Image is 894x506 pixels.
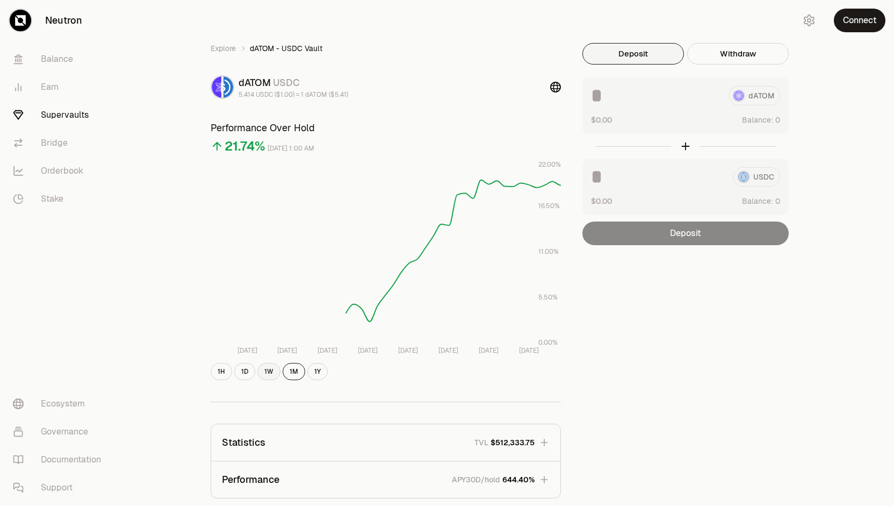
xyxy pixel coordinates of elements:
[4,418,116,446] a: Governance
[4,446,116,474] a: Documentation
[211,43,561,54] nav: breadcrumb
[237,346,257,355] tspan: [DATE]
[4,157,116,185] a: Orderbook
[212,76,221,98] img: dATOM Logo
[250,43,322,54] span: dATOM - USDC Vault
[519,346,539,355] tspan: [DATE]
[582,43,684,65] button: Deposit
[211,424,560,461] button: StatisticsTVL$512,333.75
[538,293,558,302] tspan: 5.50%
[687,43,789,65] button: Withdraw
[438,346,458,355] tspan: [DATE]
[538,338,558,347] tspan: 0.00%
[257,363,280,380] button: 1W
[4,390,116,418] a: Ecosystem
[4,73,116,101] a: Earn
[239,75,348,90] div: dATOM
[283,363,305,380] button: 1M
[591,195,612,206] button: $0.00
[742,115,773,125] span: Balance:
[222,435,265,450] p: Statistics
[358,346,378,355] tspan: [DATE]
[318,346,337,355] tspan: [DATE]
[538,160,561,169] tspan: 22.00%
[223,76,233,98] img: USDC Logo
[222,472,279,487] p: Performance
[538,247,559,256] tspan: 11.00%
[398,346,418,355] tspan: [DATE]
[211,120,561,136] h3: Performance Over Hold
[211,363,232,380] button: 1H
[502,474,535,485] span: 644.40%
[268,142,314,155] div: [DATE] 1:00 AM
[538,202,560,210] tspan: 16.50%
[591,114,612,125] button: $0.00
[474,437,488,448] p: TVL
[491,437,535,448] span: $512,333.75
[239,90,348,99] div: 5.414 USDC ($1.00) = 1 dATOM ($5.41)
[452,474,500,485] p: APY30D/hold
[211,43,236,54] a: Explore
[742,196,773,206] span: Balance:
[4,185,116,213] a: Stake
[277,346,297,355] tspan: [DATE]
[273,76,300,89] span: USDC
[211,461,560,498] button: PerformanceAPY30D/hold644.40%
[834,9,885,32] button: Connect
[225,138,265,155] div: 21.74%
[4,45,116,73] a: Balance
[4,101,116,129] a: Supervaults
[4,129,116,157] a: Bridge
[307,363,328,380] button: 1Y
[479,346,499,355] tspan: [DATE]
[234,363,255,380] button: 1D
[4,474,116,502] a: Support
